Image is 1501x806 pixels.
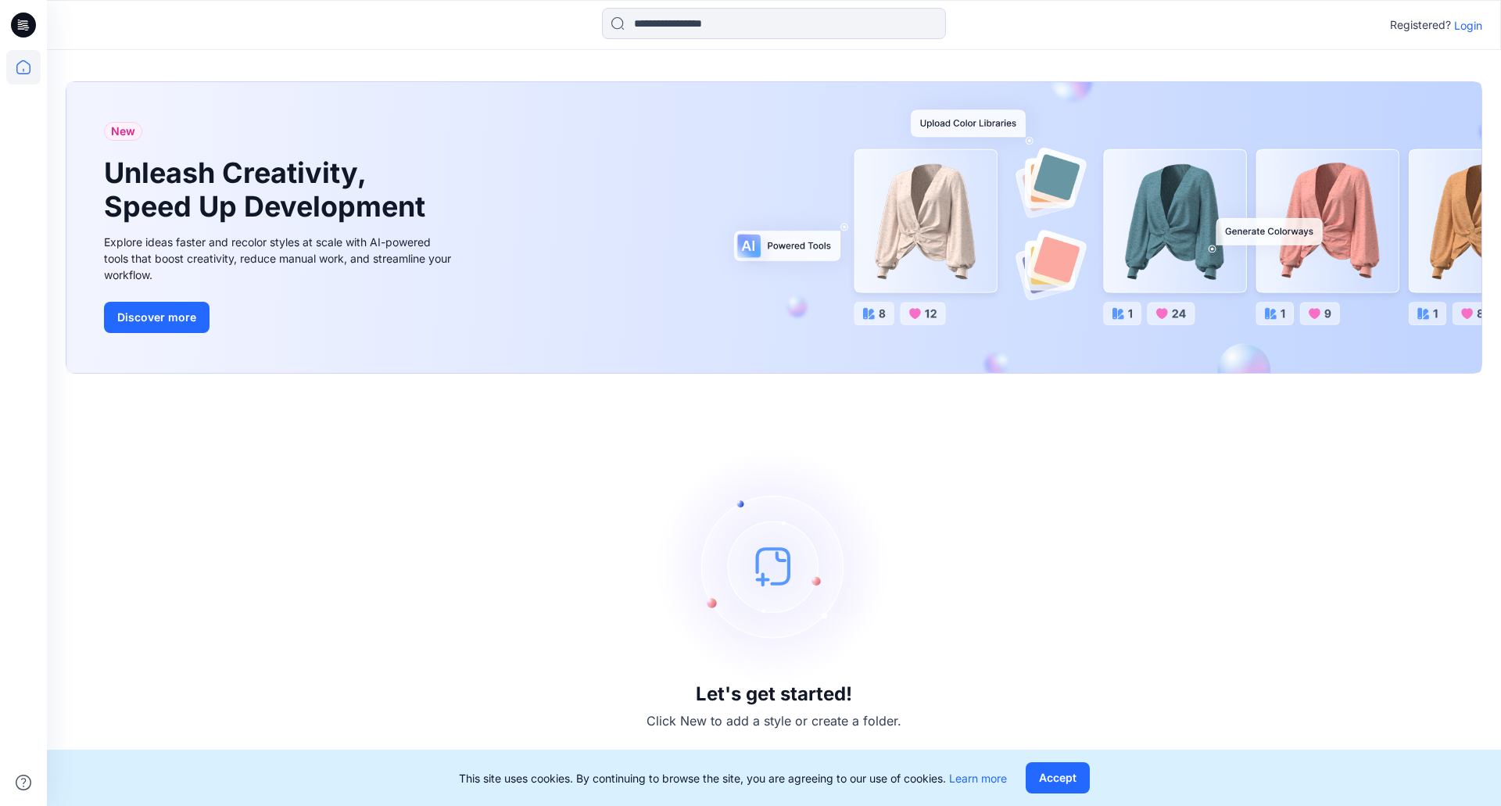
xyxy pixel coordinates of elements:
[104,156,432,224] h1: Unleash Creativity, Speed Up Development
[657,449,891,683] img: empty-state-image.svg
[104,234,456,283] div: Explore ideas faster and recolor styles at scale with AI-powered tools that boost creativity, red...
[459,770,1007,786] p: This site uses cookies. By continuing to browse the site, you are agreeing to our use of cookies.
[1026,762,1090,793] button: Accept
[696,683,852,705] h3: Let's get started!
[104,302,210,333] button: Discover more
[1454,17,1482,34] p: Login
[949,772,1007,785] a: Learn more
[647,711,901,730] p: Click New to add a style or create a folder.
[1390,16,1451,34] p: Registered?
[104,302,456,333] a: Discover more
[111,122,135,141] span: New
